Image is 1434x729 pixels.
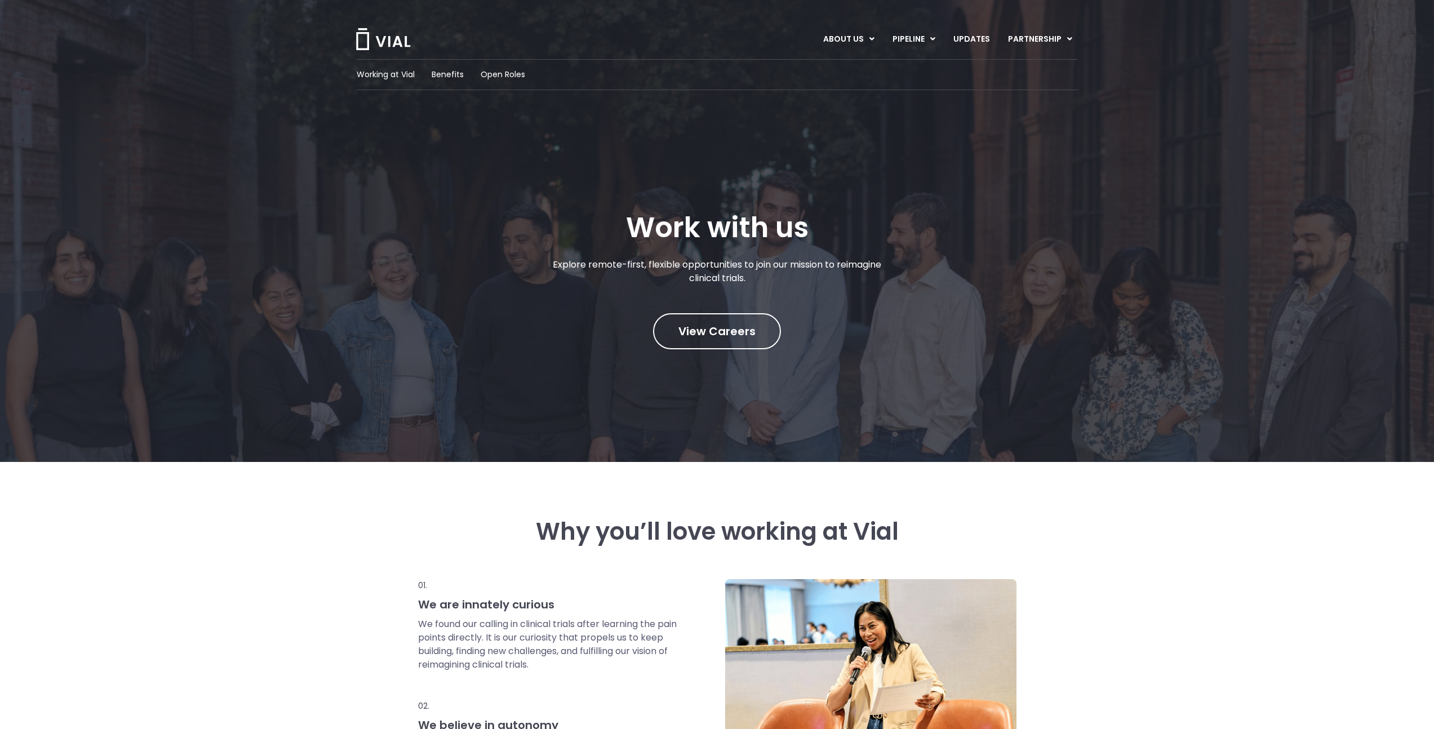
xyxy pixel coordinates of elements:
[418,579,678,592] p: 01.
[418,700,678,712] p: 02.
[653,313,781,349] a: View Careers
[626,211,809,244] h1: Work with us
[884,30,944,49] a: PIPELINEMenu Toggle
[944,30,998,49] a: UPDATES
[418,617,678,672] p: We found our calling in clinical trials after learning the pain points directly. It is our curios...
[418,597,678,612] h3: We are innately curious
[355,28,411,50] img: Vial Logo
[814,30,883,49] a: ABOUT USMenu Toggle
[999,30,1081,49] a: PARTNERSHIPMenu Toggle
[432,69,464,81] a: Benefits
[541,258,893,285] p: Explore remote-first, flexible opportunities to join our mission to reimagine clinical trials.
[418,518,1016,545] h3: Why you’ll love working at Vial
[678,324,756,339] span: View Careers
[481,69,525,81] a: Open Roles
[357,69,415,81] a: Working at Vial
